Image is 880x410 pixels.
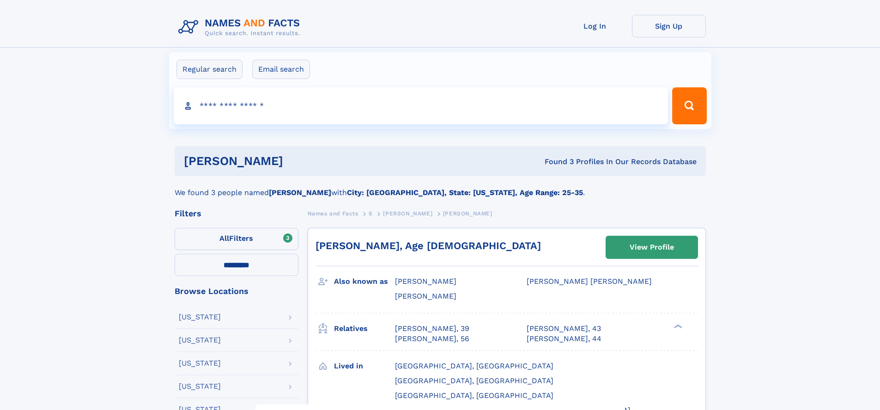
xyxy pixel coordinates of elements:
[269,188,331,197] b: [PERSON_NAME]
[630,237,674,258] div: View Profile
[558,15,632,37] a: Log In
[175,228,298,250] label: Filters
[672,323,683,329] div: ❯
[179,337,221,344] div: [US_STATE]
[395,376,553,385] span: [GEOGRAPHIC_DATA], [GEOGRAPHIC_DATA]
[334,321,395,337] h3: Relatives
[316,240,541,251] a: [PERSON_NAME], Age [DEMOGRAPHIC_DATA]
[383,210,432,217] span: [PERSON_NAME]
[443,210,492,217] span: [PERSON_NAME]
[527,324,601,334] a: [PERSON_NAME], 43
[369,210,373,217] span: S
[334,274,395,289] h3: Also known as
[347,188,583,197] b: City: [GEOGRAPHIC_DATA], State: [US_STATE], Age Range: 25-35
[632,15,706,37] a: Sign Up
[179,360,221,367] div: [US_STATE]
[179,313,221,321] div: [US_STATE]
[175,209,298,218] div: Filters
[252,60,310,79] label: Email search
[395,361,553,370] span: [GEOGRAPHIC_DATA], [GEOGRAPHIC_DATA]
[672,87,706,124] button: Search Button
[395,324,469,334] a: [PERSON_NAME], 39
[395,292,456,300] span: [PERSON_NAME]
[334,358,395,374] h3: Lived in
[395,334,469,344] a: [PERSON_NAME], 56
[219,234,229,243] span: All
[606,236,698,258] a: View Profile
[383,208,432,219] a: [PERSON_NAME]
[176,60,243,79] label: Regular search
[308,208,358,219] a: Names and Facts
[179,383,221,390] div: [US_STATE]
[175,15,308,40] img: Logo Names and Facts
[395,391,553,400] span: [GEOGRAPHIC_DATA], [GEOGRAPHIC_DATA]
[175,176,706,198] div: We found 3 people named with .
[395,277,456,286] span: [PERSON_NAME]
[175,287,298,295] div: Browse Locations
[184,155,414,167] h1: [PERSON_NAME]
[414,157,697,167] div: Found 3 Profiles In Our Records Database
[174,87,668,124] input: search input
[369,208,373,219] a: S
[527,277,652,286] span: [PERSON_NAME] [PERSON_NAME]
[527,334,601,344] a: [PERSON_NAME], 44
